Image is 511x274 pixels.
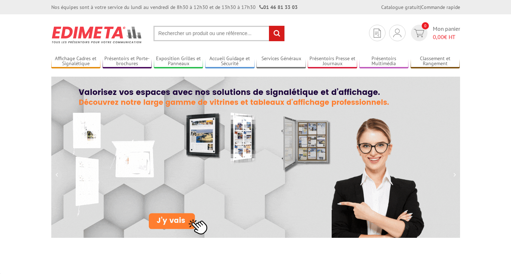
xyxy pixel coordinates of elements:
[422,22,429,29] span: 0
[381,4,420,10] a: Catalogue gratuit
[256,56,306,67] a: Services Généraux
[374,29,381,38] img: devis rapide
[103,56,152,67] a: Présentoirs et Porte-brochures
[433,25,460,41] span: Mon panier
[421,4,460,10] a: Commande rapide
[51,56,101,67] a: Affichage Cadres et Signalétique
[393,29,401,37] img: devis rapide
[411,56,460,67] a: Classement et Rangement
[51,21,143,48] img: Présentoir, panneau, stand - Edimeta - PLV, affichage, mobilier bureau, entreprise
[433,33,444,40] span: 0,00
[269,26,284,41] input: rechercher
[414,29,424,37] img: devis rapide
[381,4,460,11] div: |
[308,56,357,67] a: Présentoirs Presse et Journaux
[51,4,298,11] div: Nos équipes sont à votre service du lundi au vendredi de 8h30 à 12h30 et de 13h30 à 17h30
[359,56,409,67] a: Présentoirs Multimédia
[259,4,298,10] strong: 01 46 81 33 03
[205,56,255,67] a: Accueil Guidage et Sécurité
[154,56,203,67] a: Exposition Grilles et Panneaux
[409,25,460,41] a: devis rapide 0 Mon panier 0,00€ HT
[433,33,460,41] span: € HT
[153,26,285,41] input: Rechercher un produit ou une référence...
